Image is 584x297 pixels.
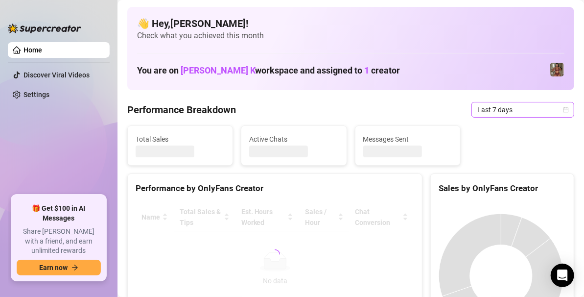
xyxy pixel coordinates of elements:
span: 🎁 Get $100 in AI Messages [17,204,101,223]
span: loading [270,249,280,260]
div: Open Intercom Messenger [551,264,574,287]
div: Performance by OnlyFans Creator [136,182,414,195]
span: Active Chats [249,134,338,145]
h1: You are on workspace and assigned to creator [137,65,400,76]
h4: 👋 Hey, [PERSON_NAME] ! [137,17,564,30]
span: Earn now [39,264,68,272]
div: Sales by OnlyFans Creator [439,182,566,195]
h4: Performance Breakdown [127,103,236,117]
img: Greek [550,63,564,76]
a: Home [23,46,42,54]
a: Discover Viral Videos [23,71,90,79]
button: Earn nowarrow-right [17,260,101,275]
a: Settings [23,91,49,99]
span: arrow-right [71,264,78,271]
img: logo-BBDzfeDw.svg [8,24,81,33]
span: [PERSON_NAME] K [181,65,255,75]
span: Last 7 days [477,102,568,117]
span: 1 [364,65,369,75]
span: Messages Sent [363,134,452,145]
span: Check what you achieved this month [137,30,564,41]
span: Total Sales [136,134,225,145]
span: calendar [563,107,569,113]
span: Share [PERSON_NAME] with a friend, and earn unlimited rewards [17,227,101,256]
